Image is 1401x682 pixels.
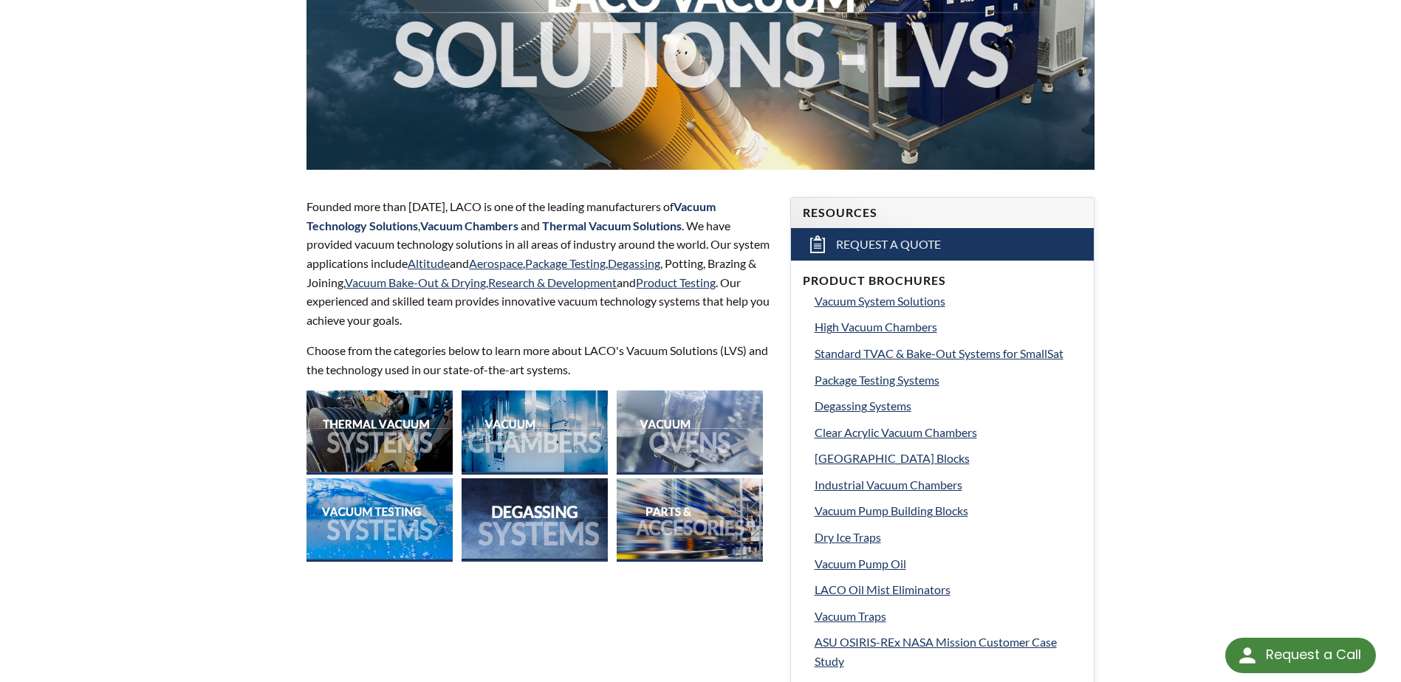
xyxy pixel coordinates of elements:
a: Clear Acrylic Vacuum Chambers [815,423,1082,442]
span: High Vacuum Chambers [815,320,937,334]
strong: Thermal Vacuum Solutions [542,218,682,232]
a: Vacuum Pump Building Blocks [815,501,1082,520]
span: Request a Quote [836,237,941,252]
span: Vacuum System Solutions [815,294,945,308]
span: Vacuum Pump Oil [815,557,906,571]
h4: Product Brochures [803,273,1082,289]
a: Altitude [408,256,450,270]
strong: Vacuum Technology Solutions [306,199,716,232]
a: Industrial Vacuum Chambers [815,475,1082,495]
a: Request a Quote [791,228,1094,261]
a: Aerospace [469,256,523,270]
span: ASU OSIRIS-REx NASA Mission Customer Case Study [815,635,1057,668]
img: round button [1236,644,1259,667]
span: [GEOGRAPHIC_DATA] Blocks [815,451,970,465]
a: Research & Development [488,275,617,289]
a: Vacuum Pump Oil [815,554,1082,573]
img: 2021-Degas.jpg [462,478,608,562]
a: Dry Ice Traps [815,528,1082,547]
a: Product Testing [636,275,716,289]
a: Degassing [608,256,660,270]
img: 2021-Vacuum_Testing.jpg [306,478,453,562]
img: 2021-Vacuum_Chambers.jpg [462,390,608,474]
a: Standard TVAC & Bake-Out Systems for SmallSat [815,344,1082,363]
img: tvac-thumb.jpg [306,390,453,474]
a: Degassing Systems [815,396,1082,416]
img: 2021-Access.jpg [617,478,763,562]
a: Vacuum Traps [815,607,1082,626]
img: 2021-Vacuum_Ovens.jpg [617,390,763,474]
span: Clear Acrylic Vacuum Chambers [815,425,977,439]
span: Dry Ice Traps [815,530,881,544]
span: Industrial Vacuum Chambers [815,478,962,492]
a: [GEOGRAPHIC_DATA] Blocks [815,449,1082,468]
a: Vacuum Bake-Out & Drying [345,275,486,289]
span: Package Testing Systems [815,373,939,387]
strong: Vacuum Chambers [420,218,518,232]
span: Degassing Systems [815,399,911,413]
a: LACO Oil Mist Eliminators [815,580,1082,599]
a: Package Testing [525,256,606,270]
a: ASU OSIRIS-REx NASA Mission Customer Case Study [815,633,1082,670]
span: Standard TVAC & Bake-Out Systems for SmallSat [815,346,1063,360]
span: LACO Oil Mist Eliminators [815,582,950,596]
a: Vacuum System Solutions [815,292,1082,311]
span: Vacuum Pump Building Blocks [815,503,968,517]
div: Request a Call [1225,638,1376,673]
span: Vacuum Traps [815,609,886,623]
p: Choose from the categories below to learn more about LACO's Vacuum Solutions (LVS) and the techno... [306,341,772,379]
h4: Resources [803,205,1082,221]
a: Package Testing Systems [815,371,1082,390]
a: High Vacuum Chambers [815,317,1082,337]
p: Founded more than [DATE], LACO is one of the leading manufacturers of , and . We have provided va... [306,197,772,329]
div: Request a Call [1266,638,1361,672]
